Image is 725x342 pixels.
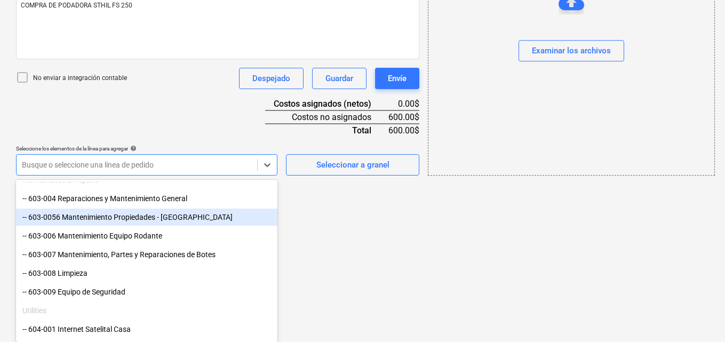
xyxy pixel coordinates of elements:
div: Costos asignados (netos) [265,98,388,110]
button: Seleccionar a granel [286,154,419,176]
div: Guardar [325,71,353,85]
div: -- 603-008 Limpieza [16,265,277,282]
div: Utilities [16,302,277,319]
div: -- 603-0056 Mantenimiento Propiedades - Playa El Sol [16,209,277,226]
button: Guardar [312,68,367,89]
div: -- 603-009 Equipo de Seguridad [16,283,277,300]
iframe: Chat Widget [672,291,725,342]
span: help [128,145,137,152]
div: Seleccionar a granel [316,158,389,172]
div: Costos no asignados [265,110,388,124]
div: -- 603-007 Mantenimiento, Partes y Reparaciones de Botes [16,246,277,263]
div: 600.00$ [388,110,419,124]
p: No enviar a integración contable [33,74,127,83]
button: Examinar los archivos [519,41,624,62]
div: 0.00$ [388,98,419,110]
div: Seleccione los elementos de la línea para agregar [16,145,277,152]
div: -- 604-001 Internet Satelital Casa [16,321,277,338]
div: Examinar los archivos [532,44,611,58]
div: 600.00$ [388,124,419,137]
div: Widget de chat [672,291,725,342]
button: Envíe [375,68,419,89]
div: Despejado [252,71,290,85]
button: Despejado [239,68,304,89]
div: Envíe [388,71,407,85]
span: COMPRA DE PODADORA STHIL FS 250 [21,2,132,9]
div: -- 603-0056 Mantenimiento Propiedades - [GEOGRAPHIC_DATA] [16,209,277,226]
div: Total [265,124,388,137]
div: -- 603-004 Reparaciones y Mantenimiento General [16,190,277,207]
div: -- 603-006 Mantenimiento Equipo Rodante [16,227,277,244]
